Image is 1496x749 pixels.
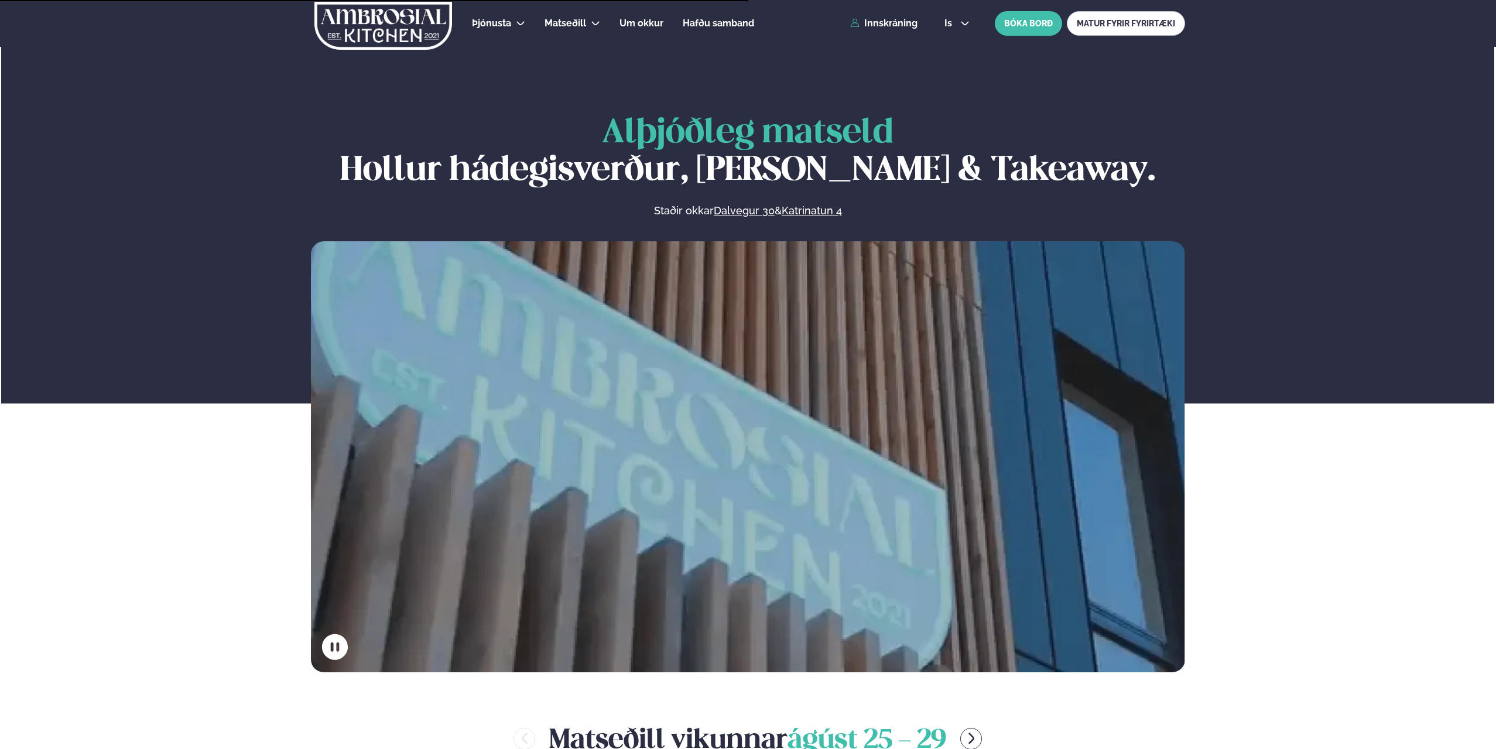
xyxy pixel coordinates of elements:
[995,11,1062,36] button: BÓKA BORÐ
[683,16,754,30] a: Hafðu samband
[526,204,969,218] p: Staðir okkar &
[782,204,842,218] a: Katrinatun 4
[714,204,775,218] a: Dalvegur 30
[619,16,663,30] a: Um okkur
[602,117,894,149] span: Alþjóðleg matseld
[472,16,511,30] a: Þjónusta
[472,18,511,29] span: Þjónusta
[1067,11,1185,36] a: MATUR FYRIR FYRIRTÆKI
[944,19,956,28] span: is
[935,19,979,28] button: is
[683,18,754,29] span: Hafðu samband
[311,115,1185,190] h1: Hollur hádegisverður, [PERSON_NAME] & Takeaway.
[619,18,663,29] span: Um okkur
[545,16,586,30] a: Matseðill
[313,2,453,50] img: logo
[545,18,586,29] span: Matseðill
[850,18,918,29] a: Innskráning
